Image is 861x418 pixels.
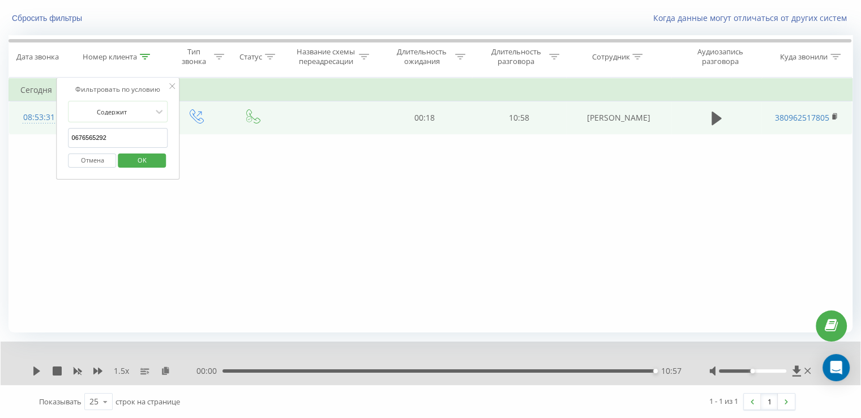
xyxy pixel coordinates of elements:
div: Accessibility label [653,369,658,373]
a: 380962517805 [775,112,829,123]
div: Номер клиента [83,52,137,62]
td: 00:18 [378,101,472,134]
span: Показывать [39,396,82,407]
td: 10:58 [472,101,566,134]
div: Фильтровать по условию [68,84,168,95]
div: Тип звонка [177,47,211,66]
a: Когда данные могут отличаться от других систем [653,12,853,23]
div: Сотрудник [592,52,629,62]
div: Статус [239,52,262,62]
td: Сегодня [9,79,853,101]
span: OK [126,151,158,169]
span: 10:57 [661,365,681,377]
button: Сбросить фильтры [8,13,88,23]
div: Длительность разговора [486,47,546,66]
div: Длительность ожидания [392,47,452,66]
div: Аудиозапись разговора [683,47,757,66]
div: Accessibility label [750,369,755,373]
span: 1.5 x [114,365,129,377]
div: Дата звонка [16,52,59,62]
div: 08:53:31 [20,106,58,129]
button: OK [118,153,166,168]
div: Куда звонили [780,52,828,62]
div: 25 [89,396,98,407]
div: Название схемы переадресации [295,47,356,66]
span: строк на странице [115,396,180,407]
a: 1 [761,394,778,410]
span: 00:00 [196,365,222,377]
input: Введите значение [68,128,168,148]
div: 1 - 1 из 1 [709,395,738,407]
div: Open Intercom Messenger [823,354,850,381]
td: [PERSON_NAME] [566,101,671,134]
button: Отмена [68,153,117,168]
